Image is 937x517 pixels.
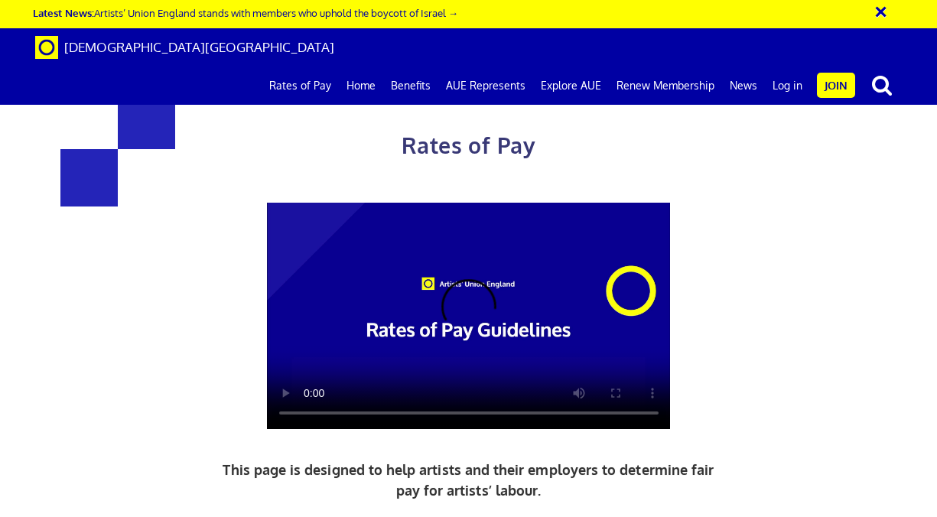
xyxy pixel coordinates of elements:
[339,67,383,105] a: Home
[383,67,438,105] a: Benefits
[24,28,346,67] a: Brand [DEMOGRAPHIC_DATA][GEOGRAPHIC_DATA]
[438,67,533,105] a: AUE Represents
[33,6,458,19] a: Latest News:Artists’ Union England stands with members who uphold the boycott of Israel →
[64,39,334,55] span: [DEMOGRAPHIC_DATA][GEOGRAPHIC_DATA]
[609,67,722,105] a: Renew Membership
[858,69,906,101] button: search
[533,67,609,105] a: Explore AUE
[262,67,339,105] a: Rates of Pay
[765,67,810,105] a: Log in
[722,67,765,105] a: News
[817,73,855,98] a: Join
[402,132,535,159] span: Rates of Pay
[33,6,94,19] strong: Latest News:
